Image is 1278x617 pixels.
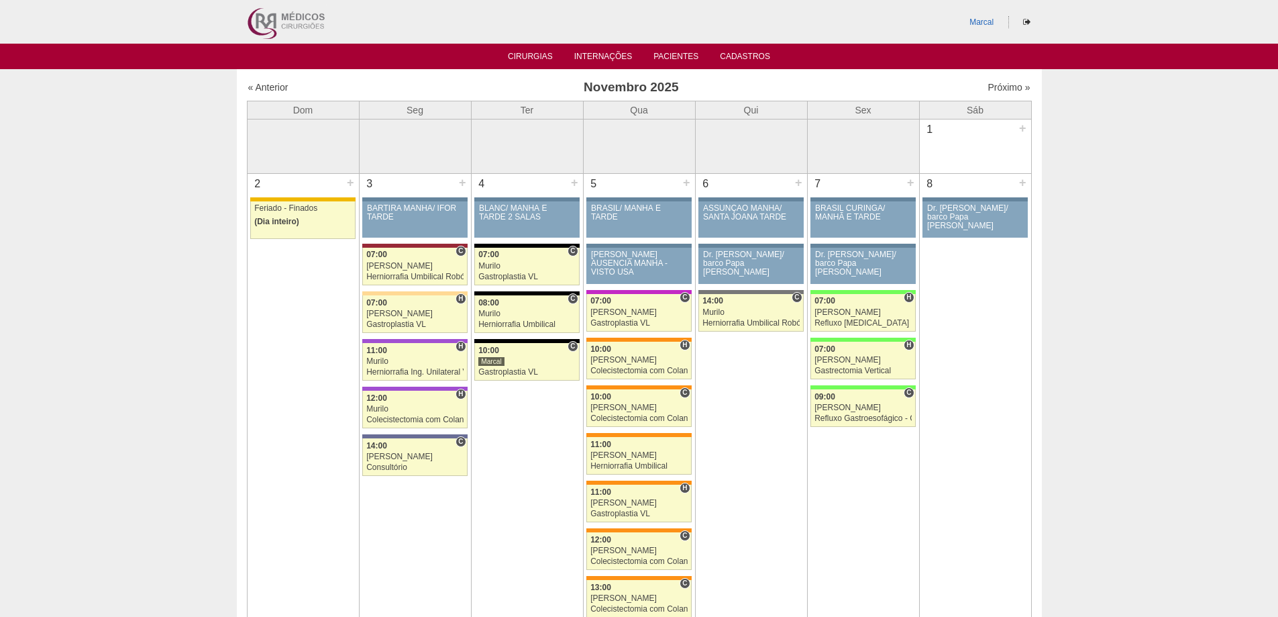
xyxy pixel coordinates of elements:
div: BRASIL CURINGA/ MANHÃ E TARDE [815,204,911,222]
a: BRASIL/ MANHÃ E TARDE [586,201,691,238]
span: 14:00 [702,296,723,305]
h3: Novembro 2025 [435,78,827,97]
div: + [345,174,356,191]
a: « Anterior [248,82,288,93]
div: Refluxo Gastroesofágico - Cirurgia VL [814,414,912,423]
div: Key: Aviso [810,244,915,248]
span: 11:00 [590,440,611,449]
div: Murilo [366,405,464,414]
span: 11:00 [366,346,387,355]
div: ASSUNÇÃO MANHÃ/ SANTA JOANA TARDE [703,204,799,222]
div: Key: São Luiz - SCS [586,576,691,580]
div: Herniorrafia Ing. Unilateral VL [366,368,464,377]
div: Key: Vila Nova Star [362,434,467,438]
span: 09:00 [814,392,835,401]
div: [PERSON_NAME] [590,547,688,555]
span: 14:00 [366,441,387,450]
a: Pacientes [653,52,698,65]
div: 1 [920,120,941,140]
div: Key: Aviso [810,197,915,201]
div: 3 [360,174,380,194]
div: Key: Aviso [586,244,691,248]
div: Key: São Luiz - SCS [586,433,691,437]
div: Key: Brasil [810,385,915,389]
div: Murilo [478,310,576,318]
div: Consultório [366,463,464,472]
div: Key: Feriado [250,197,355,201]
span: Consultório [680,387,690,398]
div: 5 [584,174,604,194]
a: H 11:00 Murilo Herniorrafia Ing. Unilateral VL [362,343,467,381]
span: 13:00 [590,583,611,592]
div: [PERSON_NAME] [366,453,464,461]
div: Herniorrafia Umbilical Robótica [366,273,464,281]
div: [PERSON_NAME] [590,451,688,460]
div: + [1017,174,1028,191]
a: ASSUNÇÃO MANHÃ/ SANTA JOANA TARDE [698,201,803,238]
a: H 10:00 [PERSON_NAME] Colecistectomia com Colangiografia VL [586,342,691,379]
th: Dom [247,101,359,119]
div: [PERSON_NAME] [814,356,912,365]
a: C 07:00 [PERSON_NAME] Herniorrafia Umbilical Robótica [362,248,467,285]
span: Consultório [680,578,690,589]
span: Consultório [456,436,466,447]
div: Key: Aviso [586,197,691,201]
th: Seg [359,101,471,119]
a: [PERSON_NAME] AUSENCIA MANHA - VISTO USA [586,248,691,284]
span: Hospital [456,293,466,304]
div: [PERSON_NAME] [590,594,688,603]
div: BRASIL/ MANHÃ E TARDE [591,204,687,222]
span: Consultório [680,292,690,303]
div: [PERSON_NAME] [590,404,688,412]
span: 08:00 [478,298,499,307]
span: Consultório [568,246,578,256]
a: Dr. [PERSON_NAME]/ barco Papa [PERSON_NAME] [922,201,1027,238]
div: Key: Blanc [474,339,579,343]
a: H 07:00 [PERSON_NAME] Gastroplastia VL [362,295,467,333]
div: Marcal [478,357,504,367]
div: Refluxo [MEDICAL_DATA] esofágico Robótico [814,319,912,328]
a: C 10:00 [PERSON_NAME] Colecistectomia com Colangiografia VL [586,389,691,427]
a: 11:00 [PERSON_NAME] Herniorrafia Umbilical [586,437,691,475]
div: Gastroplastia VL [478,273,576,281]
a: H 11:00 [PERSON_NAME] Gastroplastia VL [586,485,691,522]
span: Hospital [680,483,690,493]
div: Key: IFOR [362,339,467,343]
span: Hospital [904,340,914,350]
a: BLANC/ MANHÃ E TARDE 2 SALAS [474,201,579,238]
span: 07:00 [814,296,835,305]
div: Dr. [PERSON_NAME]/ barco Papa [PERSON_NAME] [927,204,1023,231]
div: [PERSON_NAME] [366,262,464,271]
div: [PERSON_NAME] [366,310,464,318]
a: H 07:00 [PERSON_NAME] Refluxo [MEDICAL_DATA] esofágico Robótico [810,294,915,332]
div: Key: Aviso [922,197,1027,201]
span: Hospital [680,340,690,350]
div: + [1017,120,1028,137]
div: + [793,174,804,191]
div: Gastroplastia VL [590,510,688,518]
a: C 10:00 Marcal Gastroplastia VL [474,343,579,381]
div: 7 [808,174,829,194]
span: 10:00 [590,392,611,401]
div: Key: Aviso [698,197,803,201]
th: Sáb [919,101,1031,119]
th: Qua [583,101,695,119]
span: 07:00 [814,344,835,354]
span: (Dia inteiro) [254,217,299,226]
a: H 12:00 Murilo Colecistectomia com Colangiografia VL [362,391,467,428]
div: 6 [696,174,716,194]
div: 2 [248,174,268,194]
div: Gastroplastia VL [590,319,688,328]
span: 07:00 [590,296,611,305]
div: Feriado - Finados [254,204,352,213]
span: 10:00 [478,346,499,355]
div: + [569,174,580,191]
a: C 08:00 Murilo Herniorrafia Umbilical [474,295,579,333]
div: Key: Aviso [362,197,467,201]
div: Colecistectomia com Colangiografia VL [590,367,688,375]
div: Herniorrafia Umbilical Robótica [702,319,800,328]
span: 07:00 [366,298,387,307]
div: Murilo [702,308,800,317]
a: BRASIL CURINGA/ MANHÃ E TARDE [810,201,915,238]
div: Key: São Luiz - SCS [586,528,691,532]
